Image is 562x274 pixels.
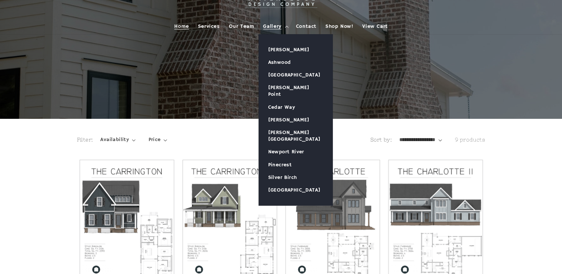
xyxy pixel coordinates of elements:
a: [PERSON_NAME] [259,43,332,56]
a: Shop Now! [321,19,358,34]
summary: Price [149,136,168,144]
a: Pinecrest [259,159,332,171]
span: Our Team [229,23,254,30]
span: Availability [100,136,129,144]
summary: Gallery [259,19,291,34]
span: 9 products [455,137,485,143]
a: Silver Birch [259,171,332,184]
a: Cedar Way [259,101,332,114]
span: Contact [296,23,316,30]
span: View Cart [362,23,387,30]
a: [PERSON_NAME] [259,114,332,126]
a: [PERSON_NAME][GEOGRAPHIC_DATA] [259,126,332,146]
span: Price [149,136,161,144]
span: Home [174,23,189,30]
a: [GEOGRAPHIC_DATA] [259,69,332,81]
a: [PERSON_NAME] Point [259,81,332,101]
a: Services [194,19,224,34]
a: View Cart [358,19,392,34]
a: Our Team [224,19,259,34]
label: Sort by: [370,137,392,143]
summary: Availability (0 selected) [100,136,135,144]
span: Shop Now! [325,23,353,30]
a: Newport River [259,146,332,158]
span: Gallery [263,23,281,30]
a: Ashwood [259,56,332,69]
a: [GEOGRAPHIC_DATA] [259,184,332,196]
span: Services [198,23,220,30]
a: Contact [292,19,321,34]
a: Home [170,19,193,34]
h2: Filter: [77,136,93,144]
